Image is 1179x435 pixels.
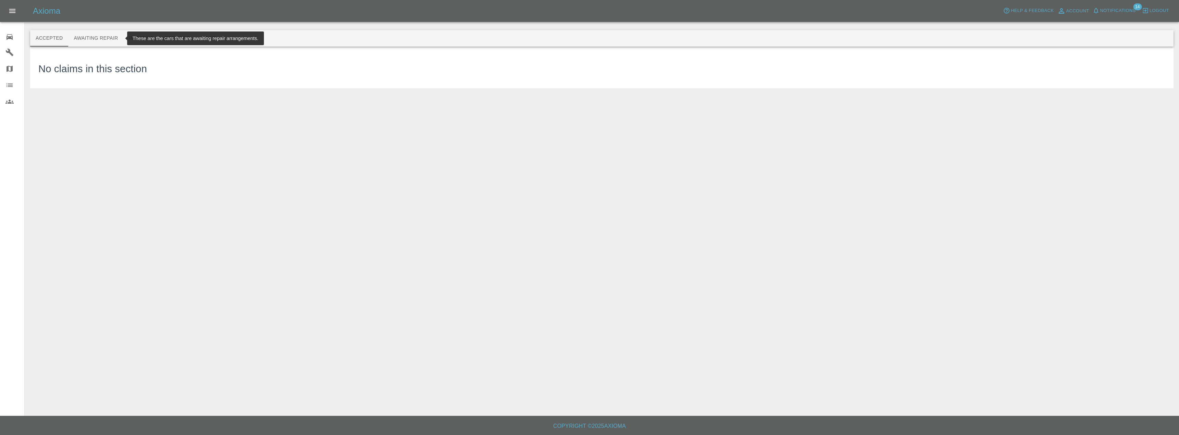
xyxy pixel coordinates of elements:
[1001,5,1055,16] button: Help & Feedback
[159,30,196,47] button: Repaired
[1011,7,1054,15] span: Help & Feedback
[38,62,147,77] h3: No claims in this section
[4,3,21,19] button: Open drawer
[1150,7,1169,15] span: Logout
[1140,5,1171,16] button: Logout
[68,30,123,47] button: Awaiting Repair
[196,30,227,47] button: Paid
[1056,5,1091,16] a: Account
[33,5,60,16] h5: Axioma
[1133,3,1142,10] span: 14
[124,30,160,47] button: In Repair
[1100,7,1136,15] span: Notifications
[1066,7,1089,15] span: Account
[1091,5,1138,16] button: Notifications
[5,421,1174,431] h6: Copyright © 2025 Axioma
[30,30,68,47] button: Accepted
